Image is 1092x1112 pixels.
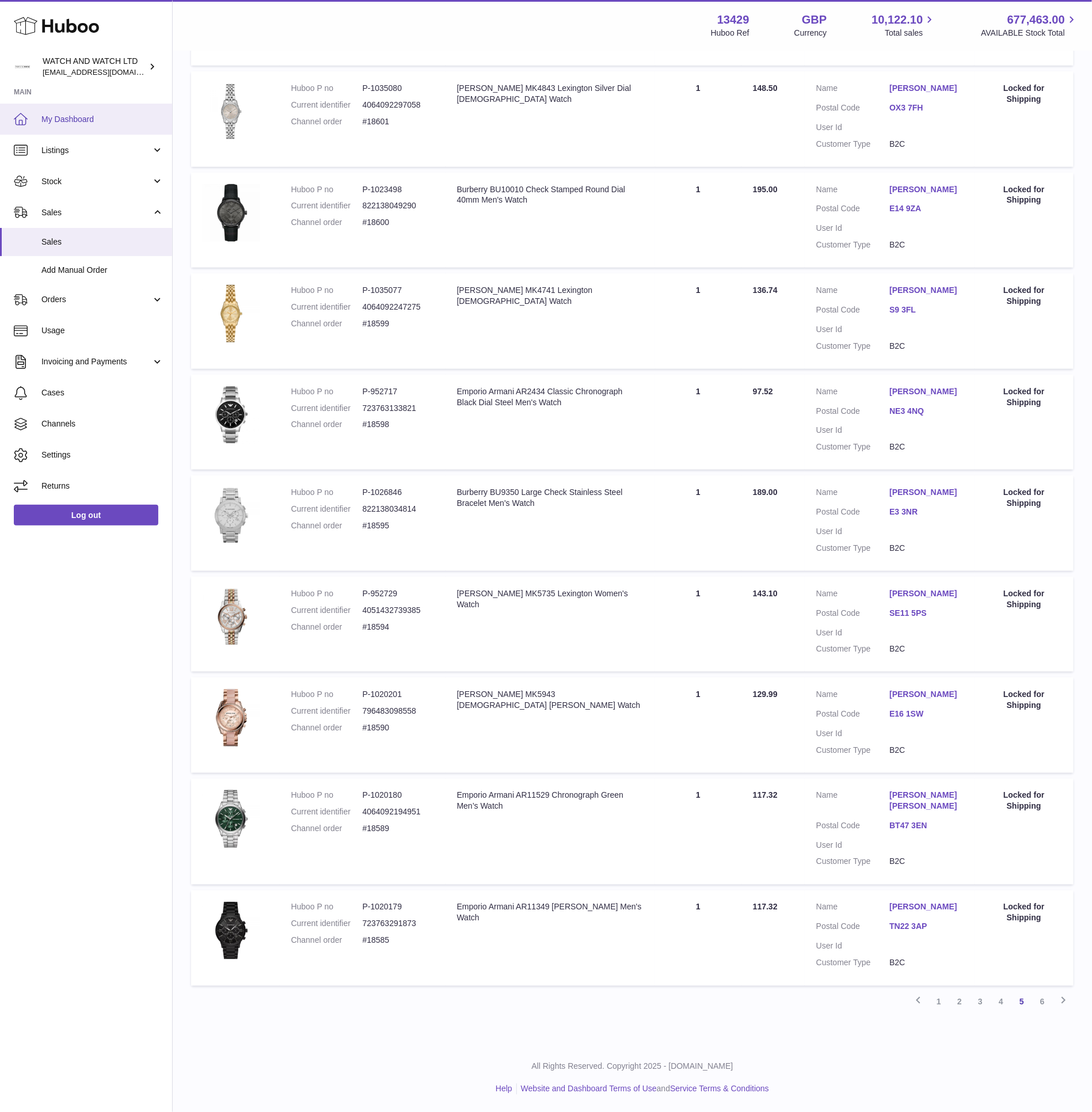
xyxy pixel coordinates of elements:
dd: 4051432739385 [363,605,434,616]
img: baris@watchandwatch.co.uk [14,58,31,75]
a: [PERSON_NAME] [889,689,962,700]
dt: Huboo P no [291,487,363,498]
span: Cases [41,387,163,398]
dt: Customer Type [816,239,889,250]
a: OX3 7FH [889,102,962,113]
dt: Name [816,902,889,916]
dt: Channel order [291,217,363,228]
dt: User Id [816,941,889,952]
dd: 4064092297058 [363,100,434,111]
dt: Customer Type [816,139,889,150]
div: Locked for Shipping [986,689,1062,711]
td: 1 [655,71,741,167]
dt: Huboo P no [291,790,363,801]
dt: Huboo P no [291,285,363,296]
dt: Huboo P no [291,386,363,397]
dt: Customer Type [816,341,889,352]
dd: B2C [889,341,962,352]
dt: User Id [816,122,889,133]
span: Add Manual Order [41,265,163,276]
span: Channels [41,418,163,429]
dt: Current identifier [291,605,363,616]
span: 97.52 [753,387,773,396]
a: 5 [1011,992,1032,1012]
dt: Channel order [291,622,363,633]
dt: Postal Code [816,821,889,835]
td: 1 [655,273,741,369]
dt: Name [816,83,889,97]
a: 6 [1032,992,1053,1012]
strong: 13429 [717,12,749,28]
dt: Current identifier [291,403,363,414]
dt: Customer Type [816,441,889,452]
a: SE11 5PS [889,608,962,619]
div: Burberry BU9350 Large Check Stainless Steel Bracelet Men's Watch [457,487,644,509]
a: 677,463.00 AVAILABLE Stock Total [981,12,1078,39]
dt: Current identifier [291,100,363,111]
div: Locked for Shipping [986,386,1062,408]
a: [PERSON_NAME] [889,285,962,296]
dd: B2C [889,745,962,756]
dt: Customer Type [816,643,889,654]
div: Locked for Shipping [986,487,1062,509]
a: Service Terms & Conditions [670,1084,769,1094]
dt: Name [816,285,889,299]
dt: User Id [816,425,889,436]
p: All Rights Reserved. Copyright 2025 - [DOMAIN_NAME] [182,1061,1083,1072]
a: S9 3FL [889,304,962,315]
dd: #18598 [363,419,434,430]
dt: User Id [816,627,889,638]
a: [PERSON_NAME] [PERSON_NAME] [889,790,962,812]
span: Sales [41,207,151,218]
dd: P-952717 [363,386,434,397]
dd: B2C [889,441,962,452]
li: and [517,1084,769,1095]
dd: P-952729 [363,588,434,599]
span: Stock [41,176,151,187]
img: 1736343303.jpg [203,487,260,544]
dt: Current identifier [291,302,363,313]
img: 1741073471.jpg [203,83,260,140]
dt: User Id [816,728,889,739]
dt: Postal Code [816,406,889,420]
dd: 723763133821 [363,403,434,414]
a: 1 [929,992,949,1012]
dd: P-1035080 [363,83,434,94]
div: WATCH AND WATCH LTD [43,56,146,78]
div: [PERSON_NAME] MK5943 [DEMOGRAPHIC_DATA] [PERSON_NAME] Watch [457,689,644,711]
dt: Postal Code [816,102,889,116]
dd: B2C [889,958,962,969]
dt: Name [816,386,889,400]
dt: Customer Type [816,745,889,756]
img: 134291709373494.jpg [203,588,260,646]
dt: Name [816,790,889,815]
span: [EMAIL_ADDRESS][DOMAIN_NAME] [43,67,169,77]
dd: #18594 [363,622,434,633]
dt: Huboo P no [291,902,363,913]
dd: 822138049290 [363,200,434,211]
dt: Postal Code [816,304,889,318]
dt: Name [816,689,889,703]
dd: #18599 [363,318,434,329]
a: E14 9ZA [889,203,962,214]
a: [PERSON_NAME] [889,588,962,599]
dt: User Id [816,324,889,335]
span: 677,463.00 [1007,12,1065,28]
img: 1741073292.png [203,285,260,342]
dd: B2C [889,643,962,654]
dd: #18585 [363,935,434,946]
img: 1731593533.jpg [203,689,260,747]
td: 1 [655,173,741,268]
a: Website and Dashboard Terms of Use [521,1084,657,1094]
dt: Current identifier [291,807,363,818]
dt: User Id [816,526,889,537]
dt: Name [816,487,889,501]
dt: Channel order [291,520,363,531]
dt: Name [816,588,889,602]
span: Returns [41,481,163,492]
a: E16 1SW [889,709,962,719]
div: Locked for Shipping [986,285,1062,307]
div: [PERSON_NAME] MK4843 Lexington Silver Dial [DEMOGRAPHIC_DATA] Watch [457,83,644,105]
dt: Huboo P no [291,184,363,195]
span: My Dashboard [41,114,163,125]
